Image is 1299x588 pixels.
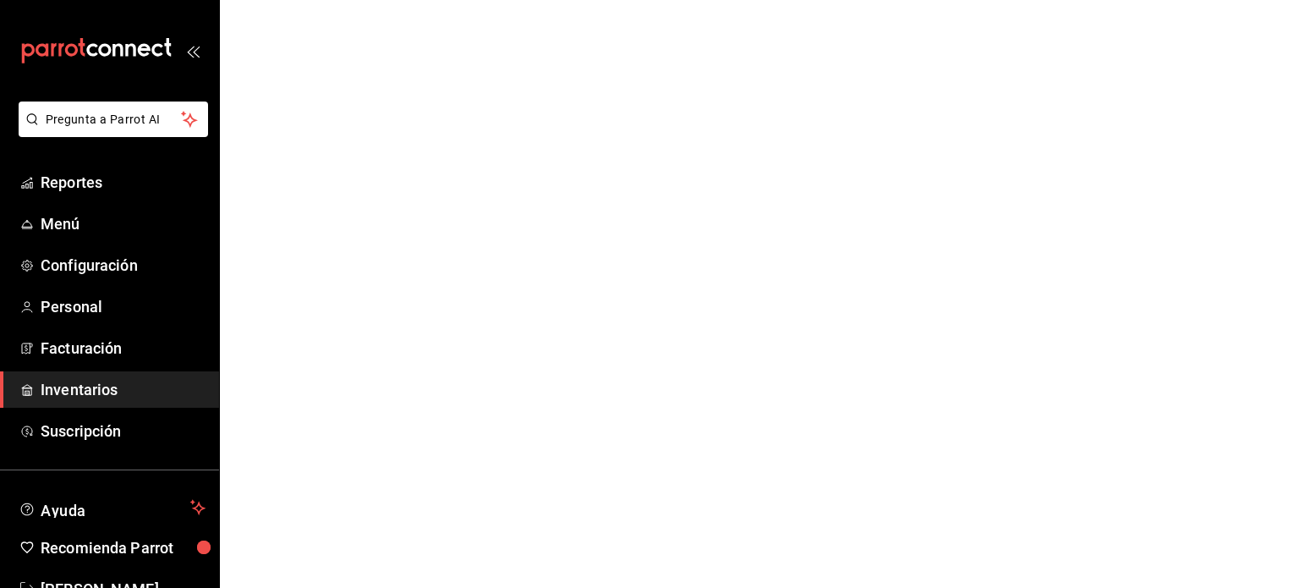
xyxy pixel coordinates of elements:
[41,497,184,518] span: Ayuda
[41,295,206,318] span: Personal
[19,102,208,137] button: Pregunta a Parrot AI
[12,123,208,140] a: Pregunta a Parrot AI
[41,337,206,360] span: Facturación
[41,212,206,235] span: Menú
[41,171,206,194] span: Reportes
[41,378,206,401] span: Inventarios
[41,254,206,277] span: Configuración
[41,420,206,442] span: Suscripción
[41,536,206,559] span: Recomienda Parrot
[46,111,182,129] span: Pregunta a Parrot AI
[186,44,200,58] button: open_drawer_menu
